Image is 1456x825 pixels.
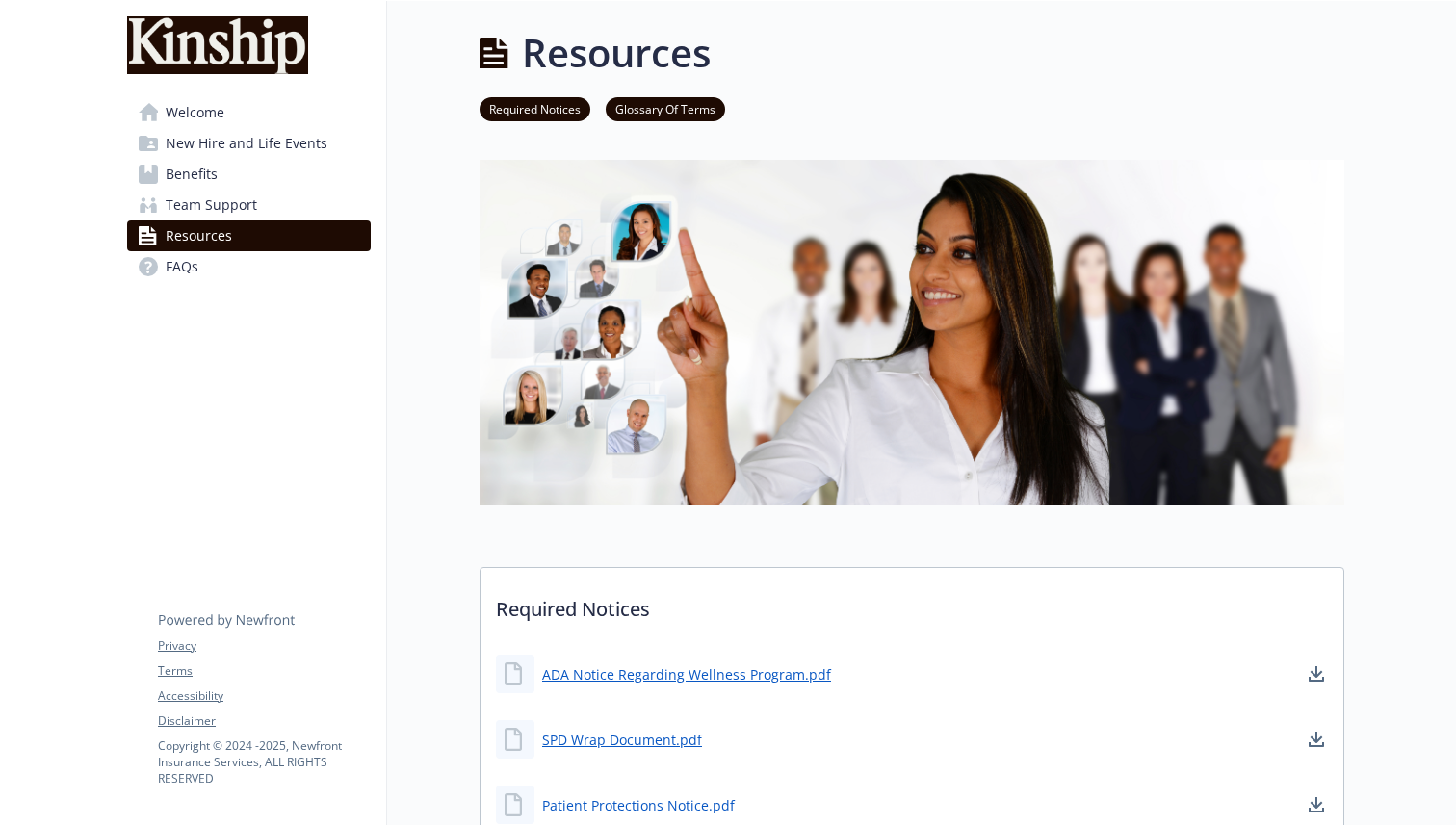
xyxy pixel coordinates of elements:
img: resources page banner [480,160,1344,505]
a: download document [1305,662,1328,685]
a: Terms [158,662,370,680]
span: New Hire and Life Events [166,128,327,159]
span: Welcome [166,97,224,128]
a: download document [1305,793,1328,816]
h1: Resources [522,24,711,82]
p: Copyright © 2024 - 2025 , Newfront Insurance Services, ALL RIGHTS RESERVED [158,737,370,786]
a: Disclaimer [158,712,370,730]
span: Team Support [166,190,257,220]
p: Required Notices [481,568,1343,639]
a: download document [1305,728,1328,751]
a: Patient Protections Notice.pdf [542,795,735,815]
a: SPD Wrap Document.pdf [542,730,702,750]
a: Benefits [127,159,371,190]
a: Accessibility [158,687,370,705]
a: Welcome [127,97,371,128]
a: Team Support [127,190,371,220]
a: New Hire and Life Events [127,128,371,159]
a: Privacy [158,637,370,655]
span: FAQs [166,251,198,282]
span: Benefits [166,159,218,190]
a: Resources [127,220,371,251]
a: FAQs [127,251,371,282]
span: Resources [166,220,232,251]
a: Glossary Of Terms [606,99,725,117]
a: ADA Notice Regarding Wellness Program.pdf [542,664,831,684]
a: Required Notices [480,99,590,117]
